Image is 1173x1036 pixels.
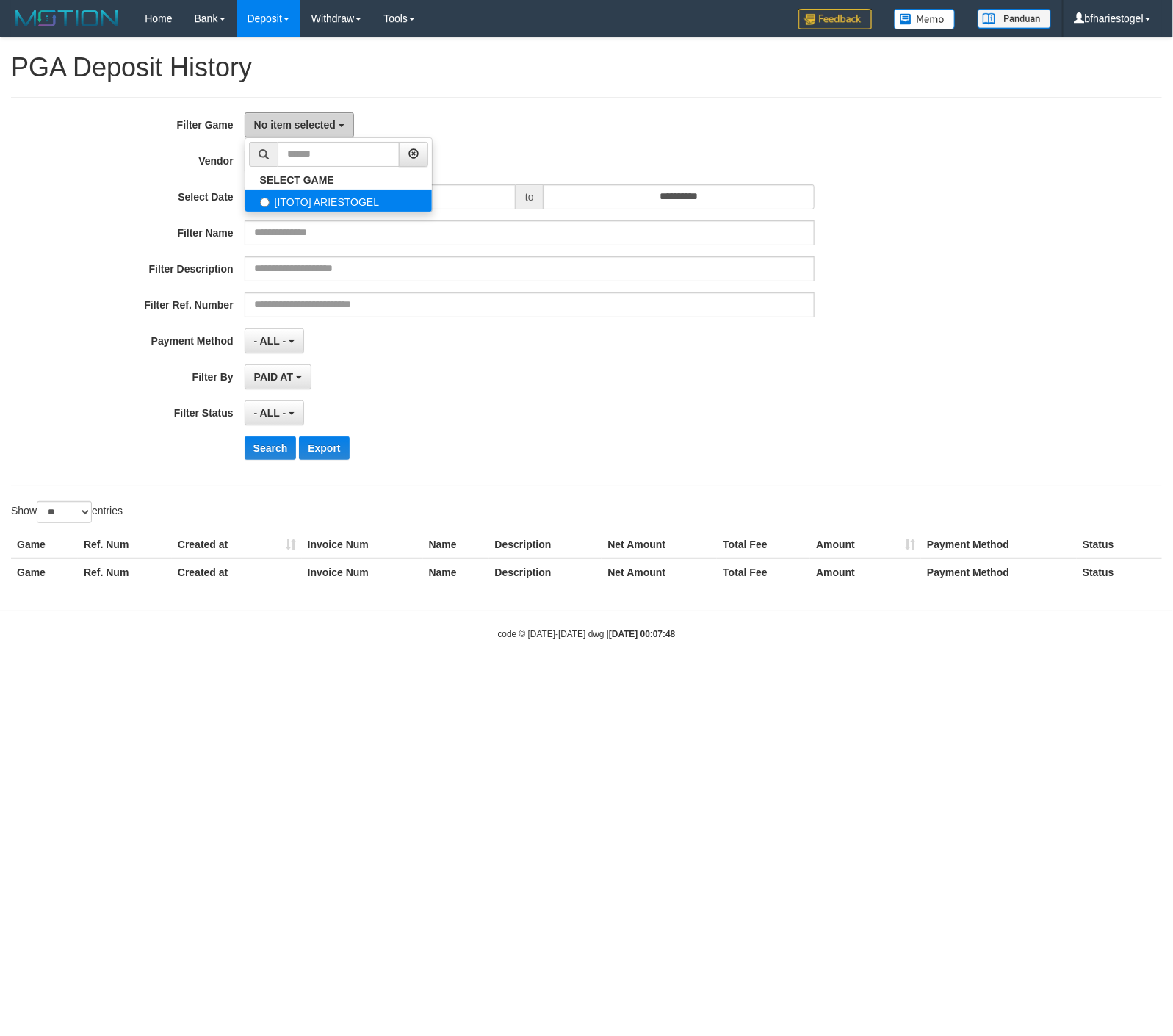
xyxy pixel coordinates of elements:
[717,558,810,586] th: Total Fee
[602,558,717,586] th: Net Amount
[78,531,172,558] th: Ref. Num
[245,400,304,425] button: - ALL -
[172,558,302,586] th: Created at
[498,629,676,639] small: code © [DATE]-[DATE] dwg |
[1077,531,1162,558] th: Status
[254,407,286,419] span: - ALL -
[245,170,432,190] a: SELECT GAME
[245,328,304,353] button: - ALL -
[1077,558,1162,586] th: Status
[717,531,810,558] th: Total Fee
[11,558,78,586] th: Game
[260,174,334,186] b: SELECT GAME
[11,7,123,29] img: MOTION_logo.png
[810,558,921,586] th: Amount
[921,558,1077,586] th: Payment Method
[245,436,297,460] button: Search
[489,531,602,558] th: Description
[11,53,1162,82] h1: PGA Deposit History
[254,371,293,383] span: PAID AT
[11,531,78,558] th: Game
[302,531,423,558] th: Invoice Num
[489,558,602,586] th: Description
[609,629,675,639] strong: [DATE] 00:07:48
[423,531,489,558] th: Name
[245,364,311,389] button: PAID AT
[516,184,544,209] span: to
[78,558,172,586] th: Ref. Num
[254,119,336,131] span: No item selected
[254,335,286,347] span: - ALL -
[299,436,349,460] button: Export
[245,190,432,212] label: [ITOTO] ARIESTOGEL
[245,112,354,137] button: No item selected
[11,501,123,523] label: Show entries
[921,531,1077,558] th: Payment Method
[602,531,717,558] th: Net Amount
[37,501,92,523] select: Showentries
[423,558,489,586] th: Name
[894,9,956,29] img: Button%20Memo.svg
[172,531,302,558] th: Created at
[302,558,423,586] th: Invoice Num
[978,9,1051,29] img: panduan.png
[810,531,921,558] th: Amount
[798,9,872,29] img: Feedback.jpg
[260,198,270,207] input: [ITOTO] ARIESTOGEL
